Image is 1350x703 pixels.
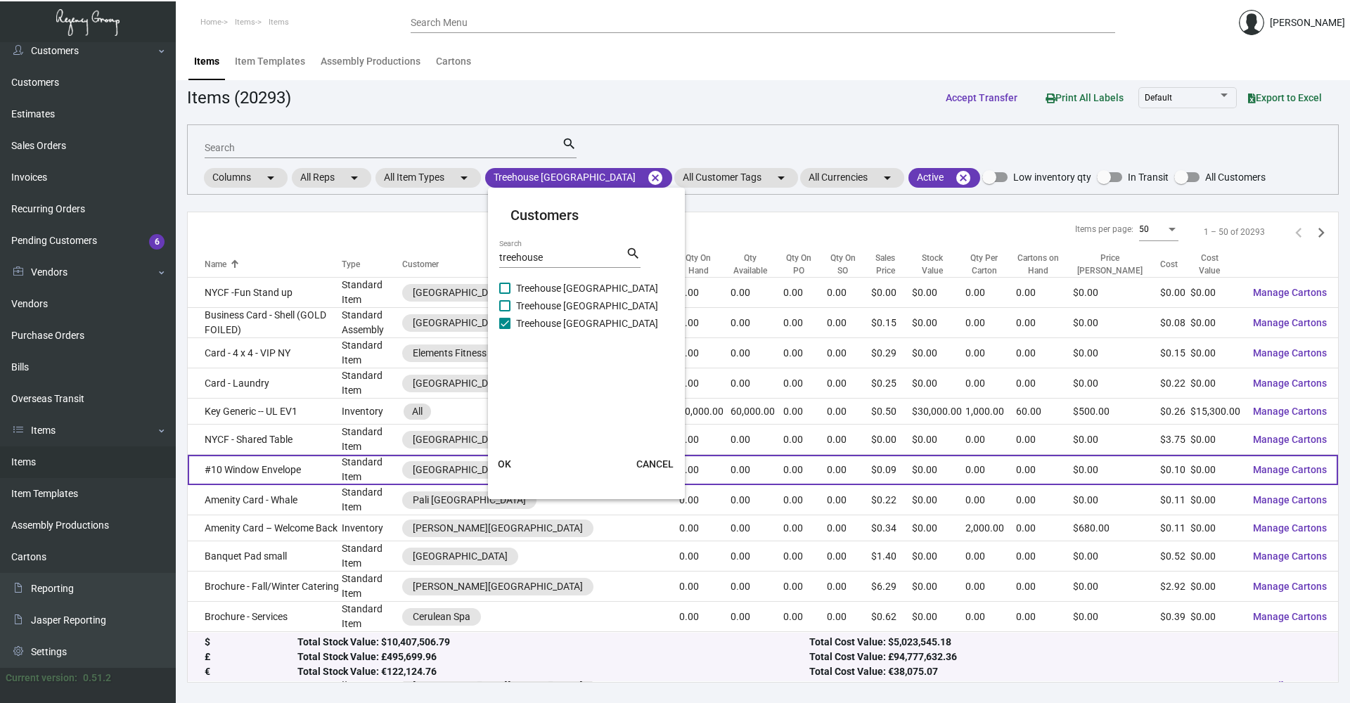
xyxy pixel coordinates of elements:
[516,315,658,332] span: Treehouse [GEOGRAPHIC_DATA]
[516,297,658,314] span: Treehouse [GEOGRAPHIC_DATA]
[510,205,662,226] mat-card-title: Customers
[626,245,641,262] mat-icon: search
[516,280,658,297] span: Treehouse [GEOGRAPHIC_DATA]
[83,671,111,685] div: 0.51.2
[6,671,77,685] div: Current version:
[636,458,674,470] span: CANCEL
[498,458,511,470] span: OK
[625,451,685,477] button: CANCEL
[482,451,527,477] button: OK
